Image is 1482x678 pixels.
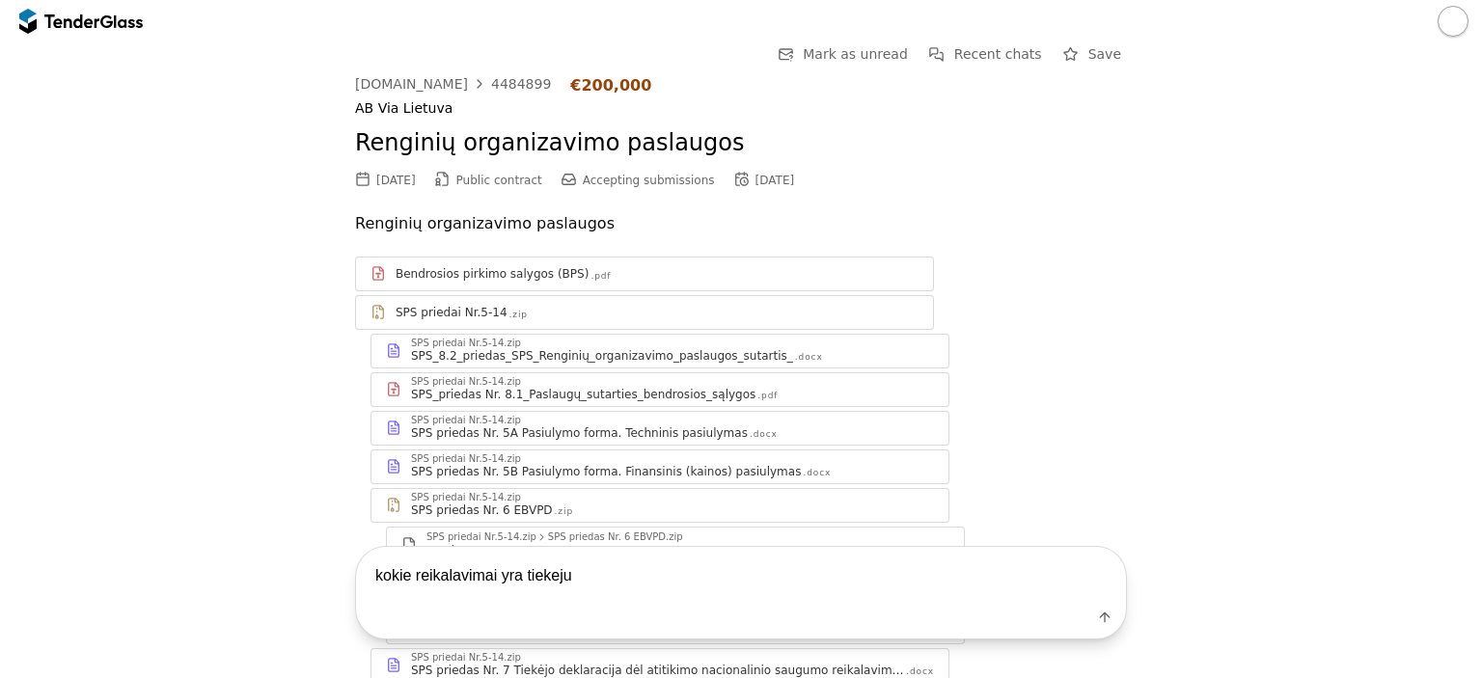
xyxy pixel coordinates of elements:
a: SPS priedai Nr.5-14.zip [355,295,934,330]
span: Public contract [456,174,542,187]
div: Bendrosios pirkimo salygos (BPS) [396,266,589,282]
div: 4484899 [491,77,551,91]
span: Recent chats [954,46,1042,62]
div: SPS priedas Nr. 6 EBVPD [411,502,553,518]
p: Renginių organizavimo paslaugos [355,210,1127,237]
div: SPS priedai Nr.5-14.zip [411,339,521,348]
div: SPS_priedas Nr. 8.1_Paslaugų_sutarties_bendrosios_sąlygos [411,387,755,402]
a: SPS priedai Nr.5-14.zipSPS_priedas Nr. 8.1_Paslaugų_sutarties_bendrosios_sąlygos.pdf [370,372,949,407]
div: SPS priedai Nr.5-14.zip [411,416,521,425]
a: SPS priedai Nr.5-14.zipSPS_8.2_priedas_SPS_Renginių_organizavimo_paslaugos_sutartis_.docx [370,334,949,368]
div: .docx [795,351,823,364]
div: SPS priedas Nr. 5A Pasiulymo forma. Techninis pasiulymas [411,425,748,441]
div: SPS priedai Nr.5-14.zip [411,377,521,387]
div: .zip [555,505,573,518]
a: SPS priedai Nr.5-14.zipSPS priedas Nr. 6 EBVPD.zip [370,488,949,523]
span: Mark as unread [803,46,908,62]
div: .docx [803,467,831,479]
div: €200,000 [570,76,651,95]
div: AB Via Lietuva [355,100,1127,117]
button: Recent chats [923,42,1048,67]
button: Save [1057,42,1127,67]
a: Bendrosios pirkimo salygos (BPS).pdf [355,257,934,291]
div: [DOMAIN_NAME] [355,77,468,91]
div: .pdf [757,390,778,402]
div: SPS priedai Nr.5-14.zip [411,493,521,502]
div: [DATE] [376,174,416,187]
textarea: kokie reikalavimai yra tiekeju [356,547,1126,604]
div: .docx [750,428,778,441]
a: SPS priedai Nr.5-14.zipSPS priedas Nr. 5B Pasiulymo forma. Finansinis (kainos) pasiulymas.docx [370,449,949,484]
h2: Renginių organizavimo paslaugos [355,127,1127,160]
a: SPS priedai Nr.5-14.zipSPS priedas Nr. 5A Pasiulymo forma. Techninis pasiulymas.docx [370,411,949,446]
div: SPS_8.2_priedas_SPS_Renginių_organizavimo_paslaugos_sutartis_ [411,348,793,364]
div: SPS priedai Nr.5-14.zip [411,454,521,464]
div: [DATE] [755,174,795,187]
div: SPS priedai Nr.5-14 [396,305,508,320]
a: [DOMAIN_NAME]4484899 [355,76,551,92]
span: Accepting submissions [583,174,715,187]
button: Mark as unread [772,42,914,67]
span: Save [1088,46,1121,62]
div: SPS priedas Nr. 5B Pasiulymo forma. Finansinis (kainos) pasiulymas [411,464,801,479]
div: .zip [509,309,528,321]
div: .pdf [590,270,611,283]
